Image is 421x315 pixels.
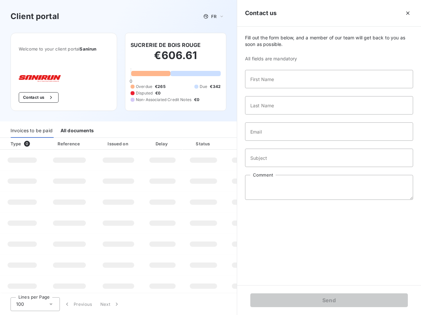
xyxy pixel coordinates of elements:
h3: Client portal [11,10,59,22]
div: Status [184,140,223,147]
button: Previous [60,297,96,311]
span: €0 [155,90,161,96]
span: Non-Associated Credit Notes [136,97,191,103]
button: Next [96,297,124,311]
span: Welcome to your client portal [19,46,109,52]
input: placeholder [245,70,413,88]
input: placeholder [245,149,413,167]
img: Company logo [19,75,61,82]
div: Issued on [96,140,141,147]
span: €265 [155,84,165,90]
h6: SUCRERIE DE BOIS ROUGE [131,41,201,49]
span: 100 [16,301,24,307]
button: Contact us [19,92,59,103]
span: Sanirun [80,46,96,52]
span: Fill out the form below, and a member of our team will get back to you as soon as possible. [245,34,413,48]
h5: Contact us [245,9,277,18]
span: €0 [194,97,199,103]
div: Invoices to be paid [11,124,53,138]
span: FR [211,14,216,19]
div: All documents [61,124,94,138]
input: placeholder [245,96,413,115]
span: 0 [24,141,30,147]
span: Due [200,84,207,90]
button: Send [250,293,408,307]
input: placeholder [245,122,413,141]
div: Amount [226,140,268,147]
span: 0 [130,78,132,84]
span: Disputed [136,90,153,96]
span: Overdue [136,84,152,90]
div: Delay [144,140,181,147]
div: Reference [58,141,80,146]
span: All fields are mandatory [245,55,413,62]
div: Type [7,140,43,147]
h2: €606.61 [131,49,221,69]
span: €342 [210,84,221,90]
